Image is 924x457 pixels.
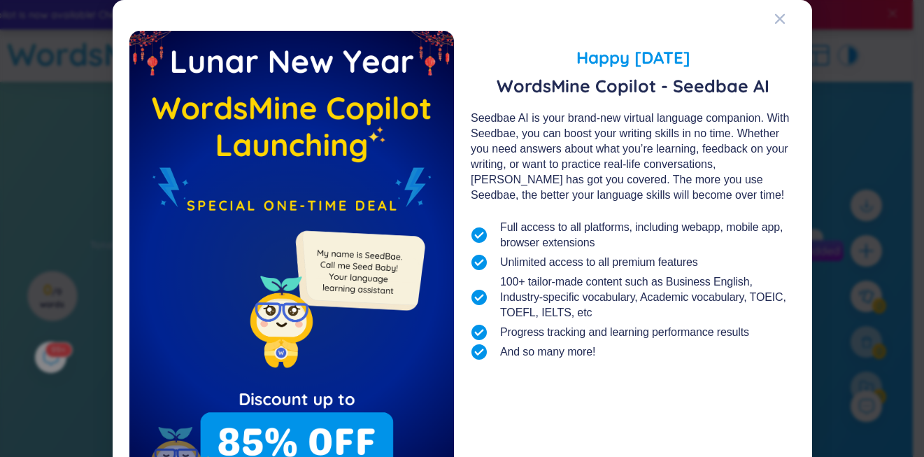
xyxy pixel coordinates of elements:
[500,344,595,360] span: And so many more!
[289,202,428,342] img: minionSeedbaeMessage.35ffe99e.png
[500,325,749,340] span: Progress tracking and learning performance results
[500,255,698,270] span: Unlimited access to all premium features
[471,76,795,97] span: WordsMine Copilot - Seedbae AI
[471,45,795,70] span: Happy [DATE]
[471,111,795,203] div: Seedbae AI is your brand-new virtual language companion. With Seedbae, you can boost your writing...
[500,220,795,251] span: Full access to all platforms, including webapp, mobile app, browser extensions
[500,274,795,321] span: 100+ tailor-made content such as Business English, Industry-specific vocabulary, Academic vocabul...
